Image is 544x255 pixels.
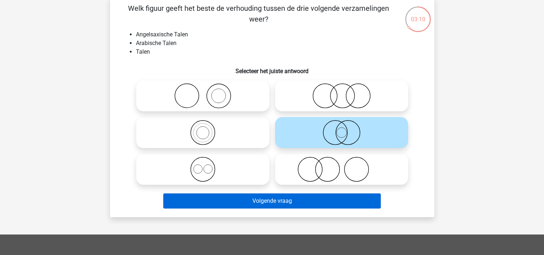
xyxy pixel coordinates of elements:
li: Angelsaxische Talen [136,30,423,39]
li: Arabische Talen [136,39,423,48]
li: Talen [136,48,423,56]
p: Welk figuur geeft het beste de verhouding tussen de drie volgende verzamelingen weer? [122,3,396,24]
h6: Selecteer het juiste antwoord [122,62,423,75]
button: Volgende vraag [163,193,381,209]
div: 03:10 [404,6,431,24]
